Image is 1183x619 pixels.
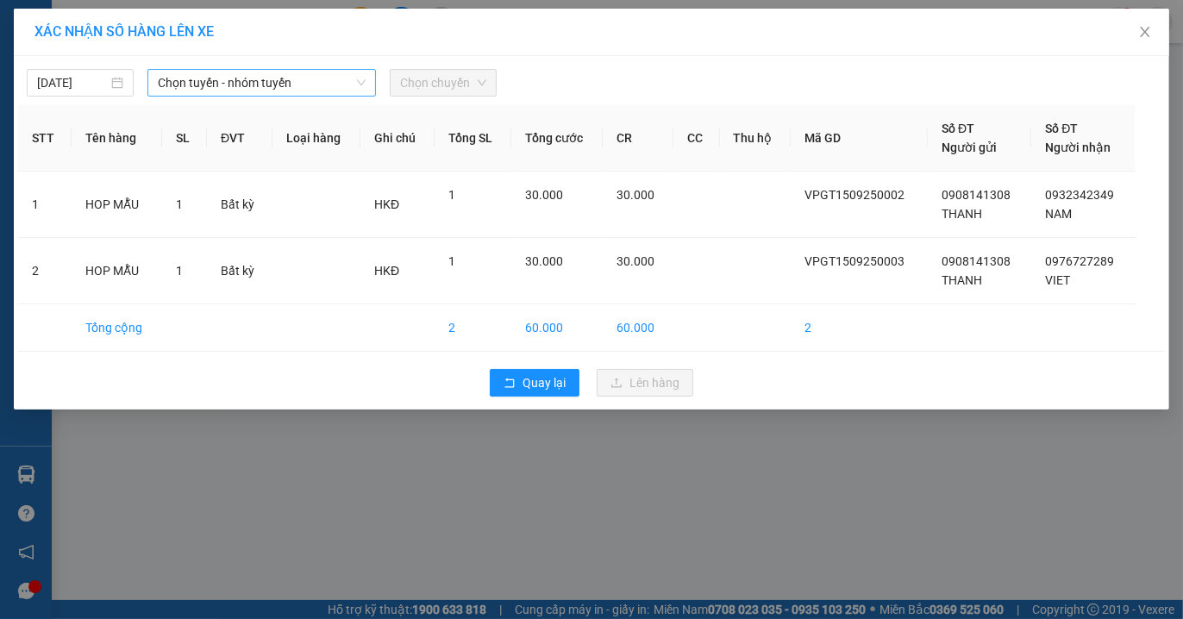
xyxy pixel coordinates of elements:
span: 1 [448,188,455,202]
th: Mã GD [791,105,928,172]
span: Hotline: 19001152 [136,77,211,87]
td: 60.000 [603,304,673,352]
span: HKĐ [374,197,399,211]
img: logo [6,10,83,86]
span: rollback [504,377,516,391]
td: Bất kỳ [207,172,272,238]
span: 30.000 [525,188,563,202]
button: rollbackQuay lại [490,369,579,397]
th: ĐVT [207,105,272,172]
span: VPGT1509250003 [804,254,904,268]
span: 1 [176,197,183,211]
span: [PERSON_NAME]: [5,111,181,122]
th: STT [18,105,72,172]
button: uploadLên hàng [597,369,693,397]
span: Chọn chuyến [400,70,486,96]
th: CC [673,105,720,172]
td: 2 [435,304,511,352]
span: 30.000 [525,254,563,268]
th: Loại hàng [272,105,360,172]
td: Tổng cộng [72,304,162,352]
span: ----------------------------------------- [47,93,211,107]
span: In ngày: [5,125,105,135]
span: THANH [942,207,982,221]
span: 0932342349 [1045,188,1114,202]
th: Tên hàng [72,105,162,172]
strong: ĐỒNG PHƯỚC [136,9,236,24]
span: 0976727289 [1045,254,1114,268]
span: HKĐ [374,264,399,278]
span: Số ĐT [942,122,974,135]
span: Bến xe [GEOGRAPHIC_DATA] [136,28,232,49]
td: 1 [18,172,72,238]
span: 0908141308 [942,188,1011,202]
td: HOP MẪU [72,172,162,238]
span: 30.000 [617,188,654,202]
span: VPGT1509250005 [86,109,181,122]
span: 30.000 [617,254,654,268]
td: 60.000 [511,304,603,352]
span: Số ĐT [1045,122,1078,135]
th: Ghi chú [360,105,435,172]
span: VIET [1045,273,1070,287]
span: Chọn tuyến - nhóm tuyến [158,70,366,96]
th: Thu hộ [720,105,792,172]
input: 15/09/2025 [37,73,108,92]
span: 1 [176,264,183,278]
td: Bất kỳ [207,238,272,304]
th: Tổng cước [511,105,603,172]
span: Người nhận [1045,141,1111,154]
span: VPGT1509250002 [804,188,904,202]
span: XÁC NHẬN SỐ HÀNG LÊN XE [34,23,214,40]
span: close [1138,25,1152,39]
span: THANH [942,273,982,287]
td: 2 [18,238,72,304]
th: CR [603,105,673,172]
span: 01 Võ Văn Truyện, KP.1, Phường 2 [136,52,237,73]
span: Quay lại [523,373,566,392]
td: 2 [791,304,928,352]
button: Close [1121,9,1169,57]
span: down [356,78,366,88]
th: SL [162,105,207,172]
span: Người gửi [942,141,997,154]
th: Tổng SL [435,105,511,172]
span: 1 [448,254,455,268]
span: 0908141308 [942,254,1011,268]
td: HOP MẪU [72,238,162,304]
span: NAM [1045,207,1072,221]
span: 14:11:56 [DATE] [38,125,105,135]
